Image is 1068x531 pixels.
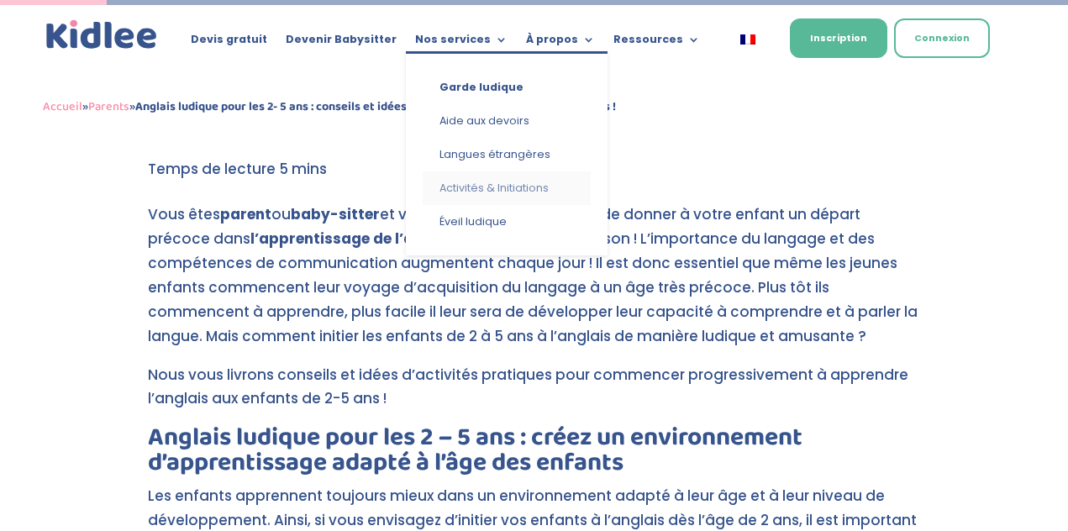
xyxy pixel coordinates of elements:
h2: Anglais ludique pour les 2 – 5 ans : créez un environnement d’apprentissage adapté à l’âge des en... [148,425,921,484]
img: logo_kidlee_bleu [43,17,160,53]
p: Vous êtes ou et vous cherchez des moyens de donner à votre enfant un départ précoce dans ? Vous a... [148,202,921,362]
a: Nos services [415,34,508,52]
a: Garde ludique [423,71,591,104]
img: Français [740,34,755,45]
a: Accueil [43,97,82,117]
a: Activités & Initiations [423,171,591,205]
strong: baby-sitter [291,204,380,224]
a: Kidlee Logo [43,17,160,53]
a: Connexion [894,18,990,58]
span: » » [43,97,616,117]
strong: parent [220,204,271,224]
p: Nous vous livrons conseils et idées d’activités pratiques pour commencer progressivement à appren... [148,363,921,426]
strong: Anglais ludique pour les 2- 5 ans : conseils et idées d’activités pour initier les tout petits ! [135,97,616,117]
a: À propos [526,34,595,52]
a: Inscription [790,18,887,58]
strong: l’apprentissage de l’anglais [250,229,460,249]
a: Devenir Babysitter [286,34,397,52]
a: Langues étrangères [423,138,591,171]
a: Ressources [613,34,700,52]
a: Aide aux devoirs [423,104,591,138]
a: Éveil ludique [423,205,591,239]
a: Devis gratuit [191,34,267,52]
a: Parents [88,97,129,117]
